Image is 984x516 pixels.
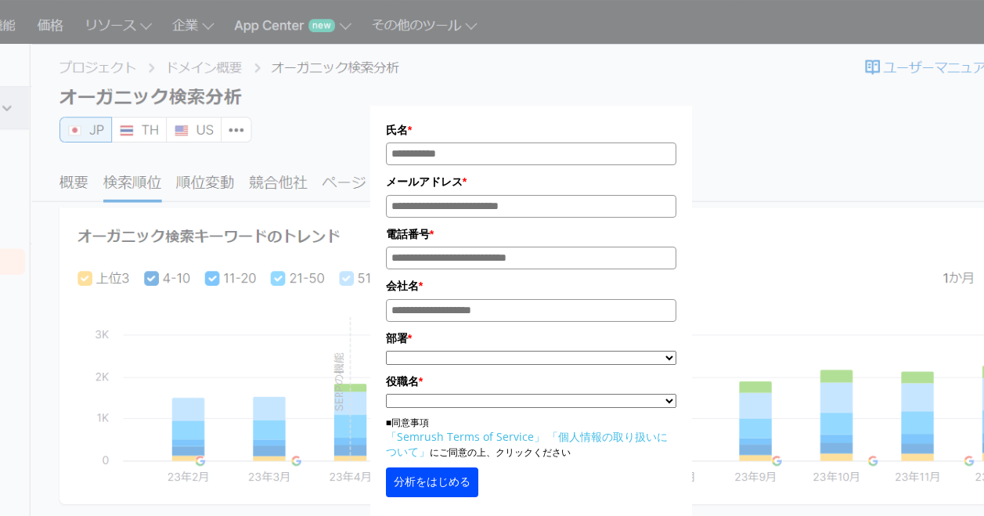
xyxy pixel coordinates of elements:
[386,373,677,390] label: 役職名
[386,467,478,497] button: 分析をはじめる
[386,277,677,294] label: 会社名
[386,173,677,190] label: メールアドレス
[386,330,677,347] label: 部署
[386,226,677,243] label: 電話番号
[386,429,668,459] a: 「個人情報の取り扱いについて」
[386,429,545,444] a: 「Semrush Terms of Service」
[386,416,677,460] p: ■同意事項 にご同意の上、クリックください
[386,121,677,139] label: 氏名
